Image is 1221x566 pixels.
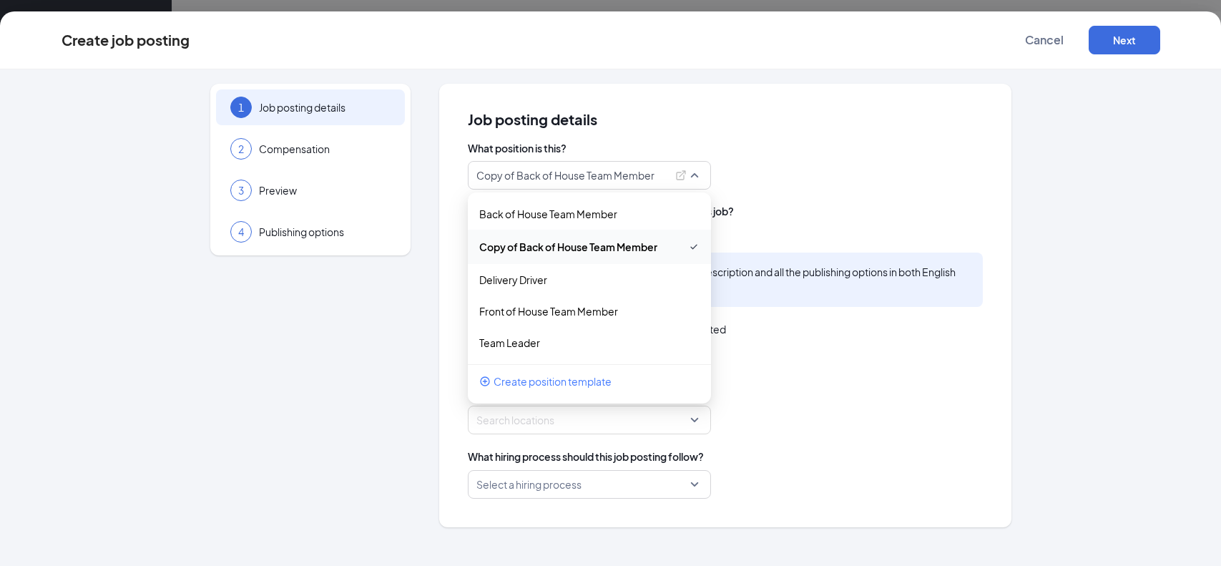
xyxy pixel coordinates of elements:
svg: PlusCircle [479,376,491,387]
span: Job posting details [259,100,391,114]
span: This enables the Spanish version of the job description and all the publishing options in both En... [504,264,971,296]
span: 2 [238,142,244,156]
span: Cancel [1025,33,1064,47]
span: Which location are you hiring for? [468,386,983,400]
svg: ExternalLink [675,170,687,181]
span: 3 [238,183,244,197]
div: Create job posting [62,32,190,48]
span: Create position template [494,374,612,389]
span: Preview [259,183,391,197]
p: Front of House Team Member [479,304,618,318]
p: Team Leader [479,336,540,350]
p: Copy of Back of House Team Member [479,240,657,254]
span: Job posting details [468,112,983,127]
span: Publishing options [259,225,391,239]
p: Delivery Driver [479,273,547,287]
p: Back of House Team Member [479,207,617,221]
span: Would you like to enable recruiting in Spanish for this job? [468,204,983,218]
div: Copy of Back of House Team Member [479,240,688,254]
span: 1 [238,100,244,114]
iframe: Intercom live chat [1172,517,1207,552]
span: Compensation [259,142,391,156]
span: What position is this? [468,141,983,155]
div: Back of House Team Member [479,207,700,221]
div: Delivery Driver [479,273,700,287]
button: Cancel [1009,26,1080,54]
span: 4 [238,225,244,239]
p: Copy of Back of House Team Member [476,168,654,182]
div: Team Leader [479,336,700,350]
svg: Checkmark [688,238,700,255]
span: What hiring process should this job posting follow? [468,449,704,464]
button: Next [1089,26,1160,54]
div: Front of House Team Member [479,304,700,318]
div: Copy of Back of House Team Member [476,168,690,182]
